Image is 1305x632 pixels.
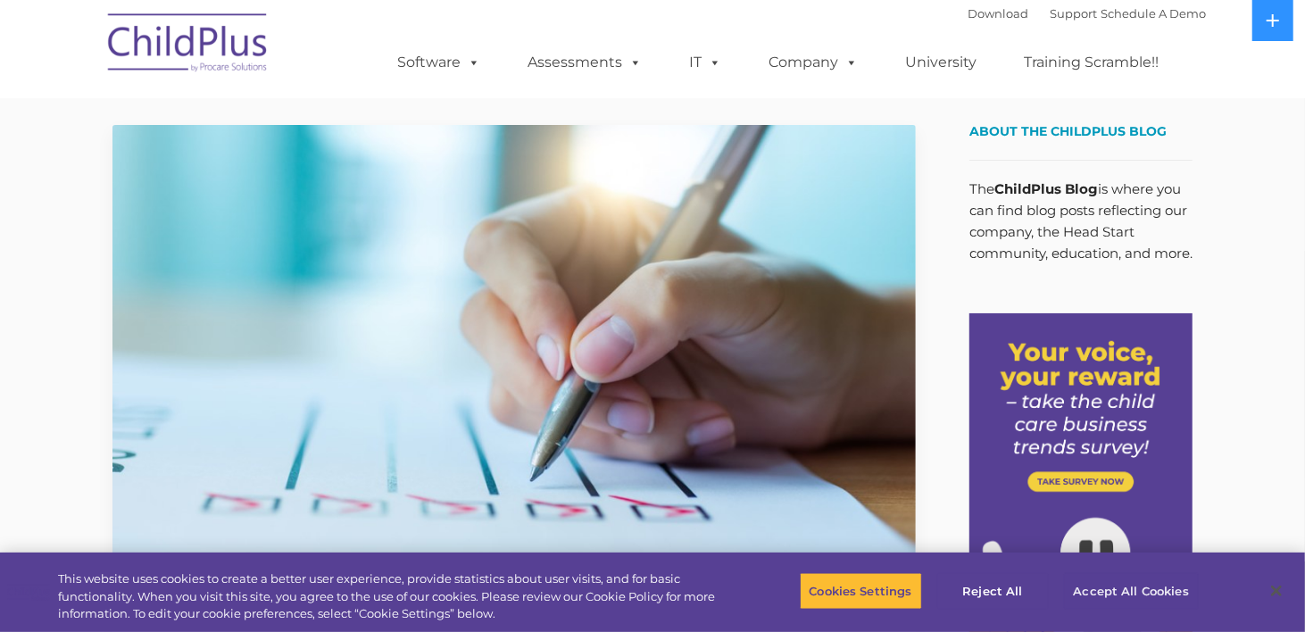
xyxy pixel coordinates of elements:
[510,45,660,80] a: Assessments
[937,572,1049,610] button: Reject All
[1101,6,1206,21] a: Schedule A Demo
[887,45,994,80] a: University
[800,572,922,610] button: Cookies Settings
[58,570,718,623] div: This website uses cookies to create a better user experience, provide statistics about user visit...
[379,45,498,80] a: Software
[1064,572,1199,610] button: Accept All Cookies
[994,180,1098,197] strong: ChildPlus Blog
[969,123,1167,139] span: About the ChildPlus Blog
[671,45,739,80] a: IT
[99,1,278,90] img: ChildPlus by Procare Solutions
[1257,571,1296,611] button: Close
[751,45,876,80] a: Company
[968,6,1028,21] a: Download
[1006,45,1176,80] a: Training Scramble!!
[969,179,1193,264] p: The is where you can find blog posts reflecting our company, the Head Start community, education,...
[968,6,1206,21] font: |
[1050,6,1097,21] a: Support
[112,125,916,577] img: Efficiency Boost: ChildPlus Online's Enhanced Family Pre-Application Process - Streamlining Appli...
